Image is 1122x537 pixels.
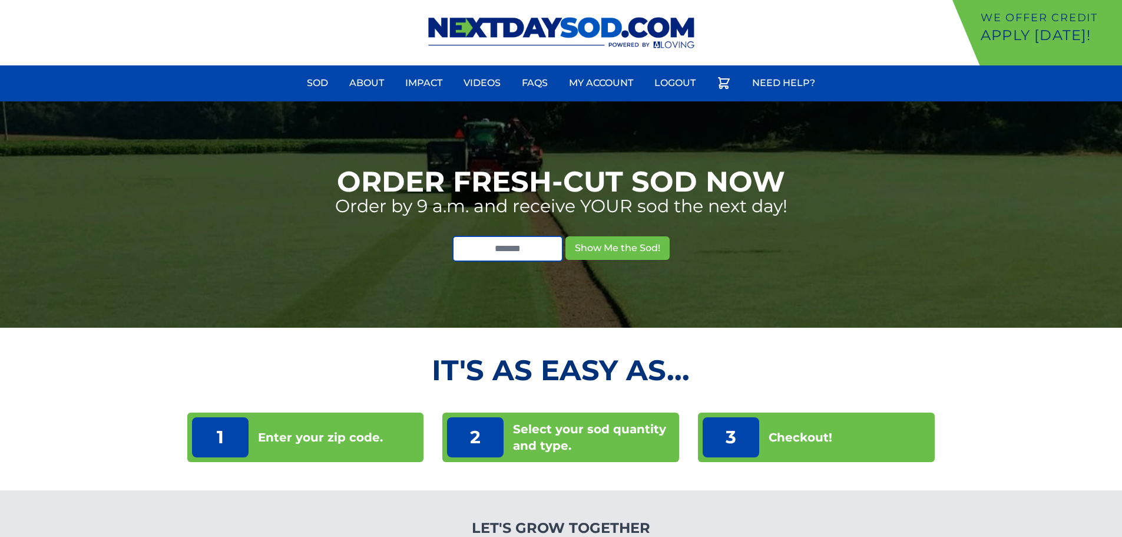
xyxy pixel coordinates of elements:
p: We offer Credit [981,9,1117,26]
a: About [342,69,391,97]
a: Impact [398,69,449,97]
a: Sod [300,69,335,97]
p: Select your sod quantity and type. [513,421,674,454]
p: Order by 9 a.m. and receive YOUR sod the next day! [335,196,787,217]
a: FAQs [515,69,555,97]
p: 2 [447,417,504,457]
a: Logout [647,69,703,97]
a: Videos [456,69,508,97]
a: My Account [562,69,640,97]
h2: It's as Easy As... [187,356,935,384]
h1: Order Fresh-Cut Sod Now [337,167,785,196]
p: 3 [703,417,759,457]
p: Checkout! [769,429,832,446]
p: 1 [192,417,249,457]
p: Enter your zip code. [258,429,383,446]
button: Show Me the Sod! [565,236,670,260]
p: Apply [DATE]! [981,26,1117,45]
a: Need Help? [745,69,822,97]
